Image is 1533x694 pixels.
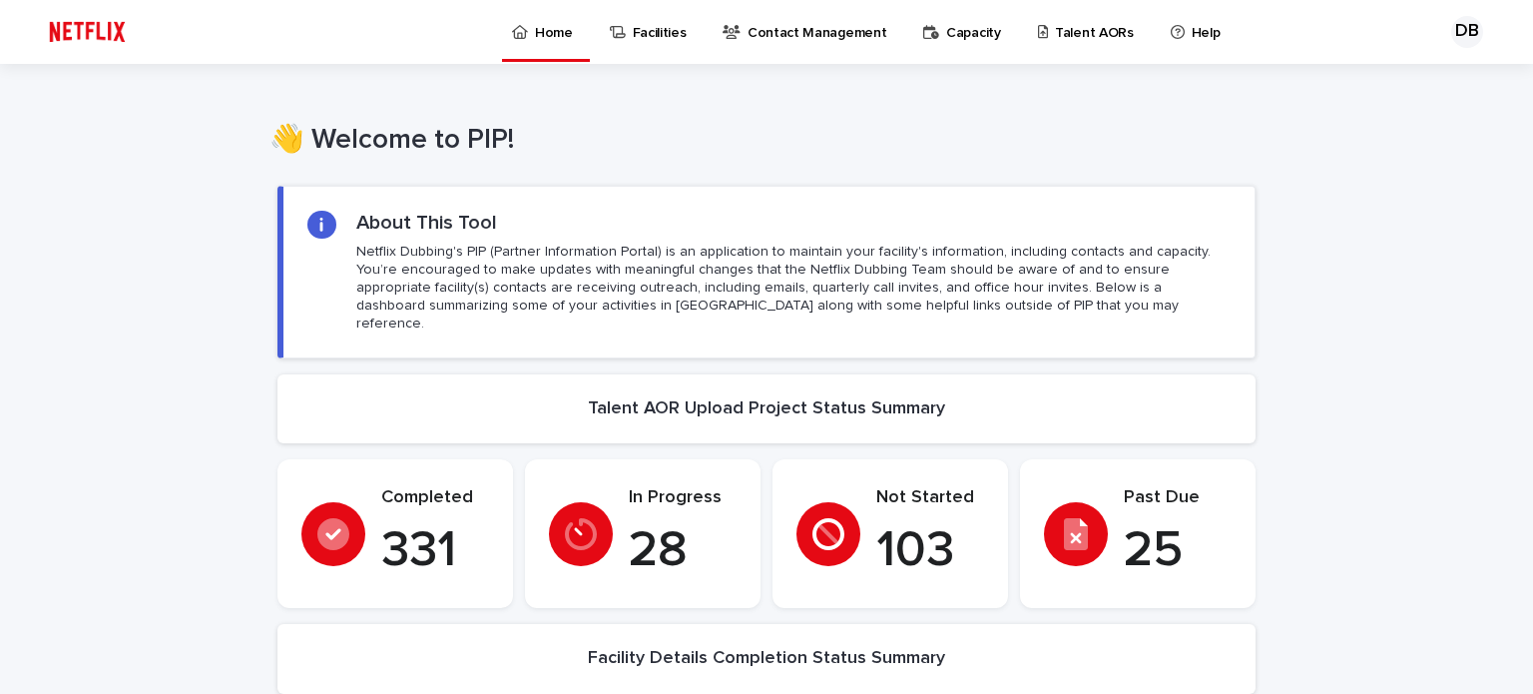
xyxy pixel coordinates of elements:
p: Past Due [1124,487,1232,509]
p: 103 [876,521,984,581]
p: In Progress [629,487,737,509]
p: Netflix Dubbing's PIP (Partner Information Portal) is an application to maintain your facility's ... [356,243,1231,334]
div: DB [1451,16,1483,48]
h2: About This Tool [356,211,497,235]
p: 28 [629,521,737,581]
p: Not Started [876,487,984,509]
p: 25 [1124,521,1232,581]
img: ifQbXi3ZQGMSEF7WDB7W [40,12,135,52]
h2: Talent AOR Upload Project Status Summary [588,398,945,420]
p: Completed [381,487,489,509]
h2: Facility Details Completion Status Summary [588,648,945,670]
h1: 👋 Welcome to PIP! [269,124,1248,158]
p: 331 [381,521,489,581]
